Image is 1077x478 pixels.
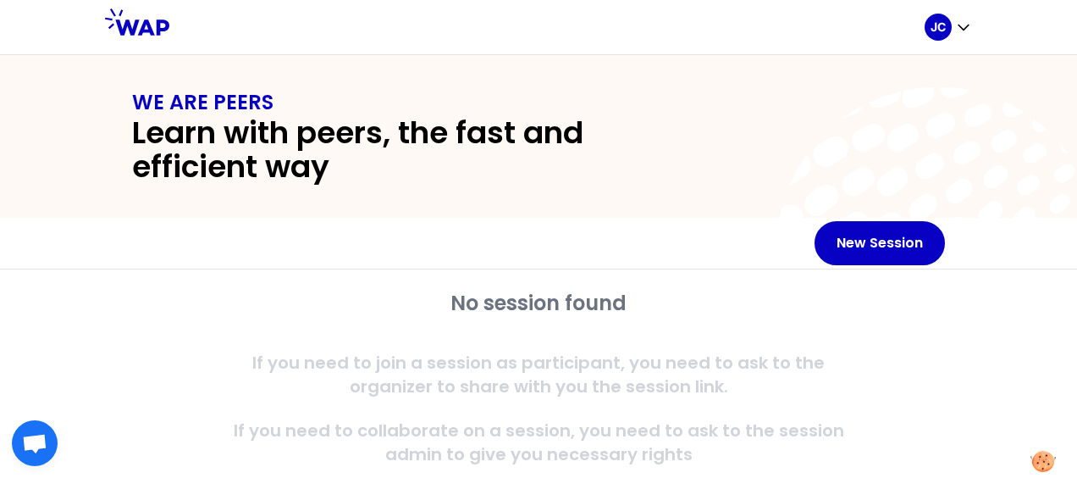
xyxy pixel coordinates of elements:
[213,290,864,317] h2: No session found
[213,351,864,398] p: If you need to join a session as participant, you need to ask to the organizer to share with you ...
[931,19,946,36] p: JC
[815,221,945,265] button: New Session
[132,89,945,116] h1: WE ARE PEERS
[213,419,864,466] p: If you need to collaborate on a session, you need to ask to the session admin to give you necessa...
[925,14,972,41] button: JC
[132,116,701,184] h2: Learn with peers, the fast and efficient way
[12,420,58,466] div: Ouvrir le chat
